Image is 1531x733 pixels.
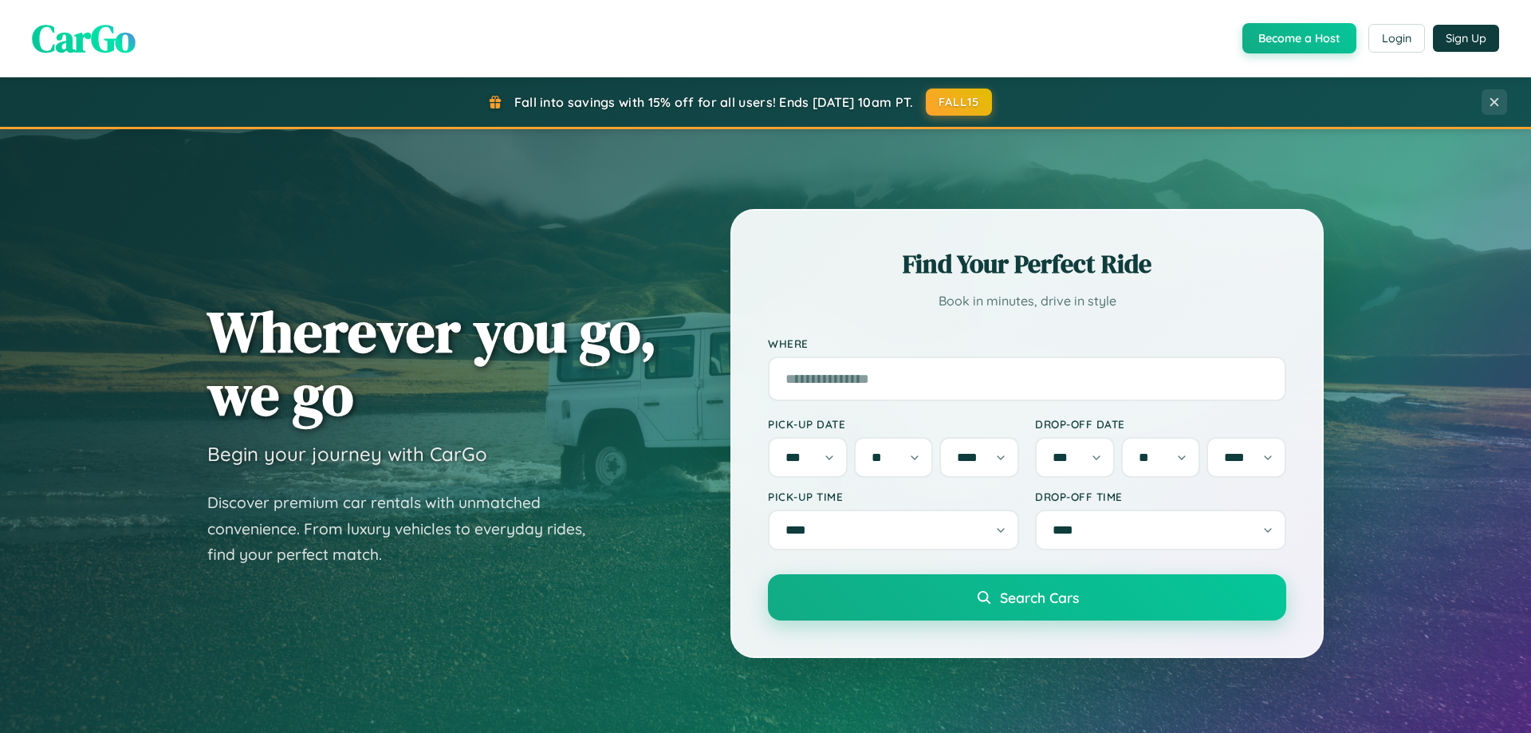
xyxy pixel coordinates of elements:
span: CarGo [32,12,136,65]
label: Drop-off Date [1035,417,1286,431]
button: Login [1368,24,1425,53]
label: Pick-up Date [768,417,1019,431]
span: Search Cars [1000,589,1079,606]
h3: Begin your journey with CarGo [207,442,487,466]
p: Discover premium car rentals with unmatched convenience. From luxury vehicles to everyday rides, ... [207,490,606,568]
button: FALL15 [926,89,993,116]
button: Become a Host [1242,23,1356,53]
span: Fall into savings with 15% off for all users! Ends [DATE] 10am PT. [514,94,914,110]
button: Sign Up [1433,25,1499,52]
p: Book in minutes, drive in style [768,290,1286,313]
button: Search Cars [768,574,1286,621]
label: Where [768,337,1286,350]
h2: Find Your Perfect Ride [768,246,1286,282]
h1: Wherever you go, we go [207,300,657,426]
label: Drop-off Time [1035,490,1286,503]
label: Pick-up Time [768,490,1019,503]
